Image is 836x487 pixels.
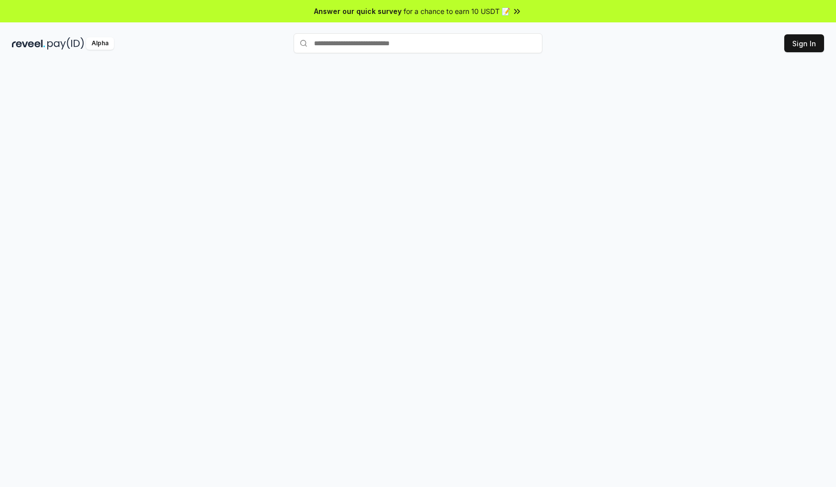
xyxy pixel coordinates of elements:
[47,37,84,50] img: pay_id
[404,6,510,16] span: for a chance to earn 10 USDT 📝
[86,37,114,50] div: Alpha
[12,37,45,50] img: reveel_dark
[784,34,824,52] button: Sign In
[314,6,402,16] span: Answer our quick survey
